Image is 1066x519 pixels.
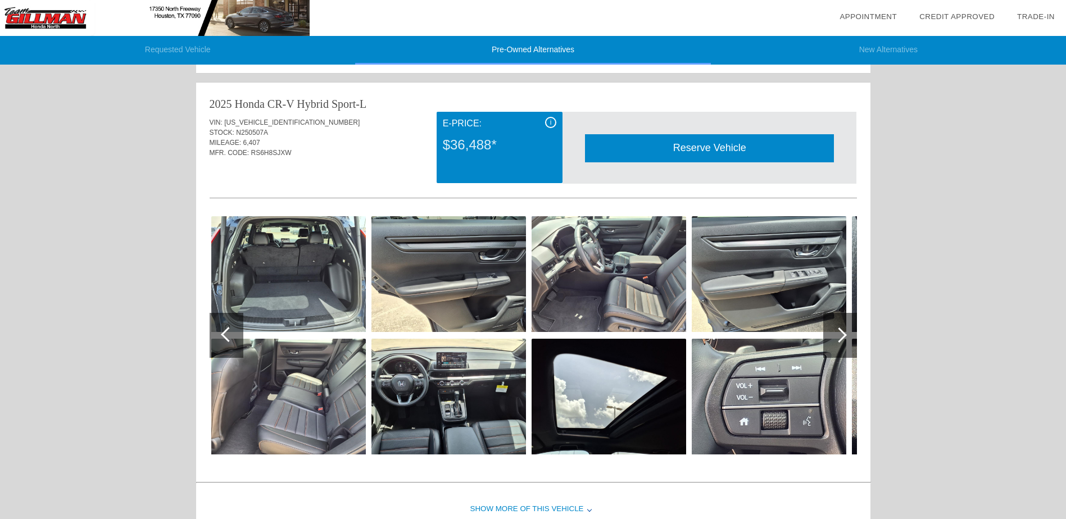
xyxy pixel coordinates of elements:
span: MFR. CODE: [210,149,250,157]
div: E-Price: [443,117,556,130]
img: image.aspx [692,339,846,454]
span: RS6H8SJXW [251,149,292,157]
a: Trade-In [1017,12,1055,21]
div: i [545,117,556,128]
span: MILEAGE: [210,139,242,147]
img: image.aspx [211,339,366,454]
img: image.aspx [532,216,686,332]
img: image.aspx [371,216,526,332]
img: image.aspx [692,216,846,332]
div: Reserve Vehicle [585,134,834,162]
span: VIN: [210,119,223,126]
li: Pre-Owned Alternatives [355,36,710,65]
a: Appointment [840,12,897,21]
img: image.aspx [211,216,366,332]
li: New Alternatives [711,36,1066,65]
div: 2025 Honda CR-V Hybrid [210,96,329,112]
div: $36,488* [443,130,556,160]
img: image.aspx [371,339,526,454]
div: Quoted on [DATE] 11:16:57 AM [210,165,857,183]
img: image.aspx [532,339,686,454]
img: image.aspx [852,216,1006,332]
a: Credit Approved [919,12,995,21]
span: 6,407 [243,139,260,147]
span: N250507A [236,129,268,136]
div: Sport-L [332,96,366,112]
span: STOCK: [210,129,234,136]
img: image.aspx [852,339,1006,454]
span: [US_VEHICLE_IDENTIFICATION_NUMBER] [224,119,360,126]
